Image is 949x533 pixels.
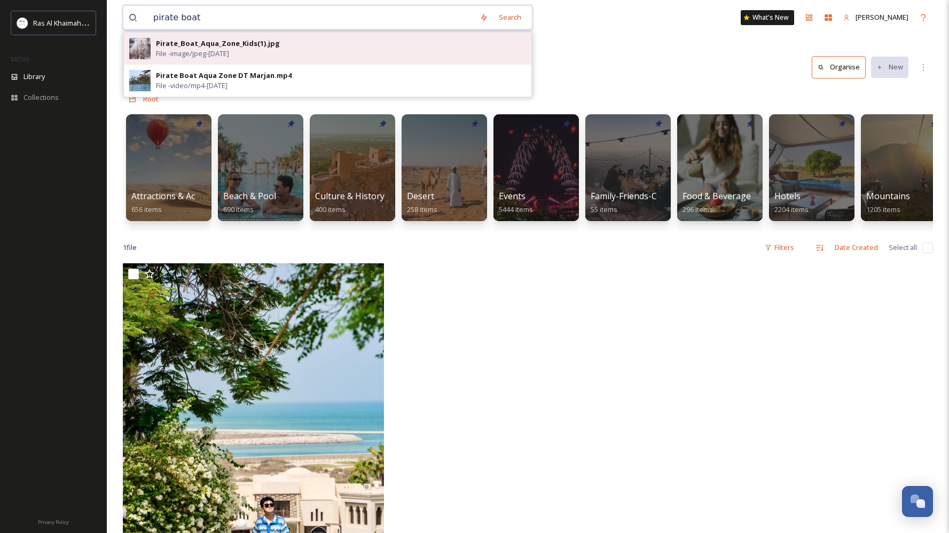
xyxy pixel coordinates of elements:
span: 296 items [683,205,713,214]
span: Privacy Policy [38,519,69,526]
span: Library [23,72,45,82]
span: Events [499,190,526,202]
a: Culture & History400 items [315,191,385,214]
span: 690 items [223,205,254,214]
img: e2532b9d-ddad-4187-94b7-1231190fa987.jpg [129,38,151,59]
a: [PERSON_NAME] [838,7,914,28]
a: Beach & Pool690 items [223,191,276,214]
span: Ras Al Khaimah Tourism Development Authority [33,18,184,28]
span: Desert [407,190,434,202]
span: 5444 items [499,205,533,214]
span: File - video/mp4 - [DATE] [156,81,228,91]
span: 2204 items [774,205,809,214]
span: 1 file [123,242,137,253]
span: Root [143,94,159,104]
span: File - image/jpeg - [DATE] [156,49,229,59]
button: Open Chat [902,486,933,517]
span: 258 items [407,205,437,214]
button: New [871,57,908,77]
a: Family-Friends-Couple-Solo55 items [591,191,701,214]
img: Logo_RAKTDA_RGB-01.png [17,18,28,28]
div: Filters [759,237,799,258]
span: Family-Friends-Couple-Solo [591,190,701,202]
a: Root [143,92,159,105]
a: Attractions & Activities656 items [131,191,221,214]
span: 656 items [131,205,162,214]
a: Privacy Policy [38,515,69,528]
span: Attractions & Activities [131,190,221,202]
div: Search [493,7,527,28]
img: 8e1a51c4-09c2-410f-a6fb-c61b72271f83.jpg [129,70,151,91]
a: Organise [812,56,871,78]
span: Mountains [866,190,910,202]
span: MEDIA [11,55,29,63]
a: Desert258 items [407,191,437,214]
a: Food & Beverage296 items [683,191,751,214]
a: What's New [741,10,794,25]
div: Date Created [829,237,883,258]
span: [PERSON_NAME] [856,12,908,22]
a: Hotels2204 items [774,191,809,214]
div: Pirate_Boat_Aqua_Zone_Kids(1).jpg [156,38,280,49]
span: 400 items [315,205,346,214]
a: Events5444 items [499,191,533,214]
span: Beach & Pool [223,190,276,202]
a: Mountains1205 items [866,191,910,214]
span: 55 items [591,205,617,214]
span: 1205 items [866,205,900,214]
span: Culture & History [315,190,385,202]
input: Search your library [148,6,474,29]
span: Hotels [774,190,801,202]
span: Food & Beverage [683,190,751,202]
span: Select all [889,242,917,253]
div: Pirate Boat Aqua Zone DT Marjan.mp4 [156,70,292,81]
span: Collections [23,92,59,103]
button: Organise [812,56,866,78]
